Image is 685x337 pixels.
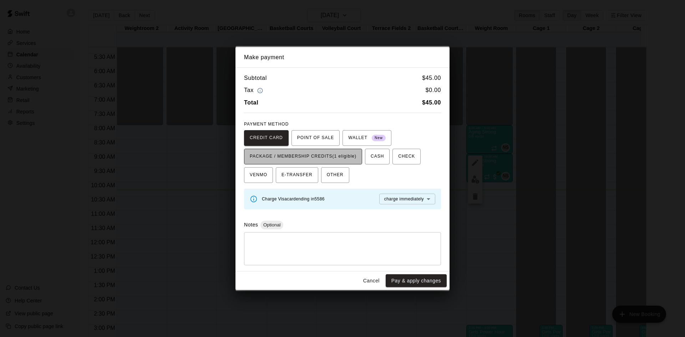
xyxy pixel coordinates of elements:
span: PACKAGE / MEMBERSHIP CREDITS (1 eligible) [250,151,356,162]
span: CASH [371,151,384,162]
h6: Subtotal [244,73,267,83]
button: VENMO [244,167,273,183]
button: CREDIT CARD [244,130,289,146]
h6: $ 0.00 [426,86,441,95]
span: Charge Visa card ending in 5586 [262,196,325,201]
h6: Tax [244,86,265,95]
span: E-TRANSFER [281,169,313,181]
label: Notes [244,222,258,228]
span: POINT OF SALE [297,132,334,144]
span: VENMO [250,169,267,181]
button: CHECK [392,149,421,164]
span: OTHER [327,169,344,181]
h2: Make payment [235,47,450,68]
span: New [372,133,386,143]
span: charge immediately [384,196,424,201]
button: PACKAGE / MEMBERSHIP CREDITS(1 eligible) [244,149,362,164]
button: WALLET New [342,130,391,146]
button: Cancel [360,274,383,287]
b: $ 45.00 [422,99,441,106]
span: WALLET [348,132,386,144]
h6: $ 45.00 [422,73,441,83]
b: Total [244,99,258,106]
span: CHECK [398,151,415,162]
span: Optional [260,222,283,228]
span: CREDIT CARD [250,132,283,144]
button: POINT OF SALE [291,130,340,146]
button: CASH [365,149,390,164]
span: PAYMENT METHOD [244,122,289,127]
button: Pay & apply changes [386,274,447,287]
button: E-TRANSFER [276,167,318,183]
button: OTHER [321,167,349,183]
